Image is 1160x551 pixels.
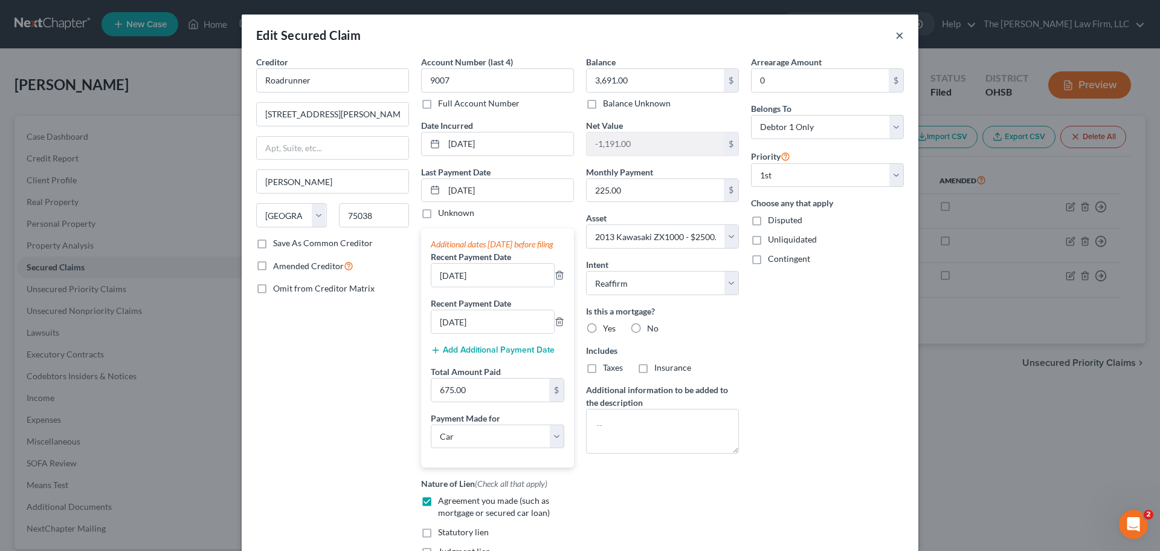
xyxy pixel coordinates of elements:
[751,56,822,68] label: Arrearage Amount
[1119,510,1148,539] iframe: Intercom live chat
[586,56,616,68] label: Balance
[431,238,564,250] div: Additional dates [DATE] before filing
[751,103,791,114] span: Belongs To
[751,197,904,209] label: Choose any that apply
[438,495,550,518] span: Agreement you made (such as mortgage or secured car loan)
[339,203,410,227] input: Enter zip...
[256,27,361,44] div: Edit Secured Claim
[603,97,671,109] label: Balance Unknown
[256,68,409,93] input: Search creditor by name...
[421,119,473,132] label: Date Incurred
[421,166,491,178] label: Last Payment Date
[586,166,653,178] label: Monthly Payment
[586,383,739,409] label: Additional information to be added to the description
[475,478,547,489] span: (Check all that apply)
[431,412,500,425] label: Payment Made for
[586,344,739,357] label: Includes
[752,69,889,92] input: 0.00
[273,261,344,271] span: Amended Creditor
[895,28,904,42] button: ×
[586,213,607,223] span: Asset
[257,137,408,160] input: Apt, Suite, etc...
[724,132,738,155] div: $
[431,365,501,378] label: Total Amount Paid
[587,69,724,92] input: 0.00
[889,69,903,92] div: $
[421,68,574,93] input: XXXX
[421,56,513,68] label: Account Number (last 4)
[724,179,738,202] div: $
[273,237,373,249] label: Save As Common Creditor
[586,305,739,318] label: Is this a mortgage?
[586,119,623,132] label: Net Value
[587,132,724,155] input: 0.00
[444,132,573,155] input: MM/DD/YYYY
[549,379,564,402] div: $
[431,310,554,333] input: --
[438,207,474,219] label: Unknown
[587,179,724,202] input: 0.00
[603,323,616,333] span: Yes
[256,57,288,67] span: Creditor
[603,362,623,373] span: Taxes
[431,297,511,310] label: Recent Payment Date
[257,103,408,126] input: Enter address...
[1144,510,1153,520] span: 2
[438,527,489,537] span: Statutory lien
[586,258,608,271] label: Intent
[431,250,511,263] label: Recent Payment Date
[768,234,817,244] span: Unliquidated
[444,179,573,202] input: MM/DD/YYYY
[654,362,691,373] span: Insurance
[431,345,555,355] button: Add Additional Payment Date
[431,379,549,402] input: 0.00
[421,477,547,490] label: Nature of Lien
[438,97,520,109] label: Full Account Number
[724,69,738,92] div: $
[647,323,659,333] span: No
[431,264,554,287] input: --
[751,149,790,163] label: Priority
[273,283,375,293] span: Omit from Creditor Matrix
[768,253,810,264] span: Contingent
[768,215,802,225] span: Disputed
[257,170,408,193] input: Enter city...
